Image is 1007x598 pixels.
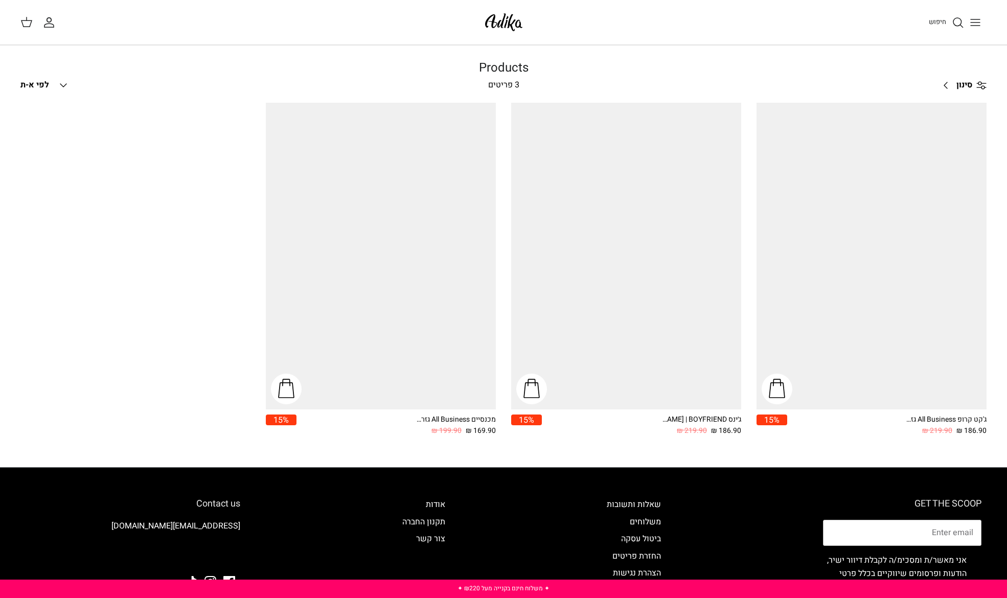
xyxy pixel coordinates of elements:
span: 15% [757,415,787,425]
a: ביטול עסקה [621,533,661,545]
a: 15% [266,415,296,436]
a: סינון [936,73,987,98]
span: חיפוש [929,17,946,27]
input: Email [823,520,981,546]
a: [EMAIL_ADDRESS][DOMAIN_NAME] [111,520,240,532]
div: ג׳ינס All Or Nothing [PERSON_NAME] | BOYFRIEND [659,415,741,425]
a: 15% [511,415,542,436]
h6: Contact us [26,498,240,510]
a: 15% [757,415,787,436]
a: ✦ משלוח חינם בקנייה מעל ₪220 ✦ [457,584,550,593]
a: שאלות ותשובות [607,498,661,511]
span: 219.90 ₪ [922,425,952,436]
a: החזרת פריטים [612,550,661,562]
a: ג׳ינס All Or Nothing קריס-קרוס | BOYFRIEND [511,103,741,409]
a: Facebook [223,576,235,588]
img: Adika IL [482,10,525,34]
a: הצהרת נגישות [613,567,661,579]
span: 169.90 ₪ [466,425,496,436]
button: Toggle menu [964,11,987,34]
a: ג׳ינס All Or Nothing [PERSON_NAME] | BOYFRIEND 186.90 ₪ 219.90 ₪ [542,415,741,436]
a: צור קשר [416,533,445,545]
a: ג'קט קרופ All Business גזרה מחויטת 186.90 ₪ 219.90 ₪ [787,415,987,436]
a: חיפוש [929,16,964,29]
span: לפי א-ת [20,79,49,91]
button: לפי א-ת [20,74,70,97]
img: Adika IL [212,548,240,561]
a: Instagram [204,576,216,588]
a: אודות [426,498,445,511]
a: תקנון החברה [402,516,445,528]
a: Tiktok [186,576,197,588]
a: ג'קט קרופ All Business גזרה מחויטת [757,103,987,409]
div: מכנסיים All Business גזרה מחויטת [414,415,496,425]
a: משלוחים [630,516,661,528]
h6: GET THE SCOOP [823,498,981,510]
span: 15% [511,415,542,425]
a: החשבון שלי [43,16,59,29]
span: 199.90 ₪ [431,425,462,436]
div: 3 פריטים [395,79,613,92]
span: 186.90 ₪ [956,425,987,436]
span: 186.90 ₪ [711,425,741,436]
a: מכנסיים All Business גזרה מחויטת [266,103,496,409]
a: מכנסיים All Business גזרה מחויטת 169.90 ₪ 199.90 ₪ [296,415,496,436]
div: ג'קט קרופ All Business גזרה מחויטת [905,415,987,425]
span: סינון [956,79,972,92]
h1: Products [146,61,861,76]
span: 15% [266,415,296,425]
span: 219.90 ₪ [677,425,707,436]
